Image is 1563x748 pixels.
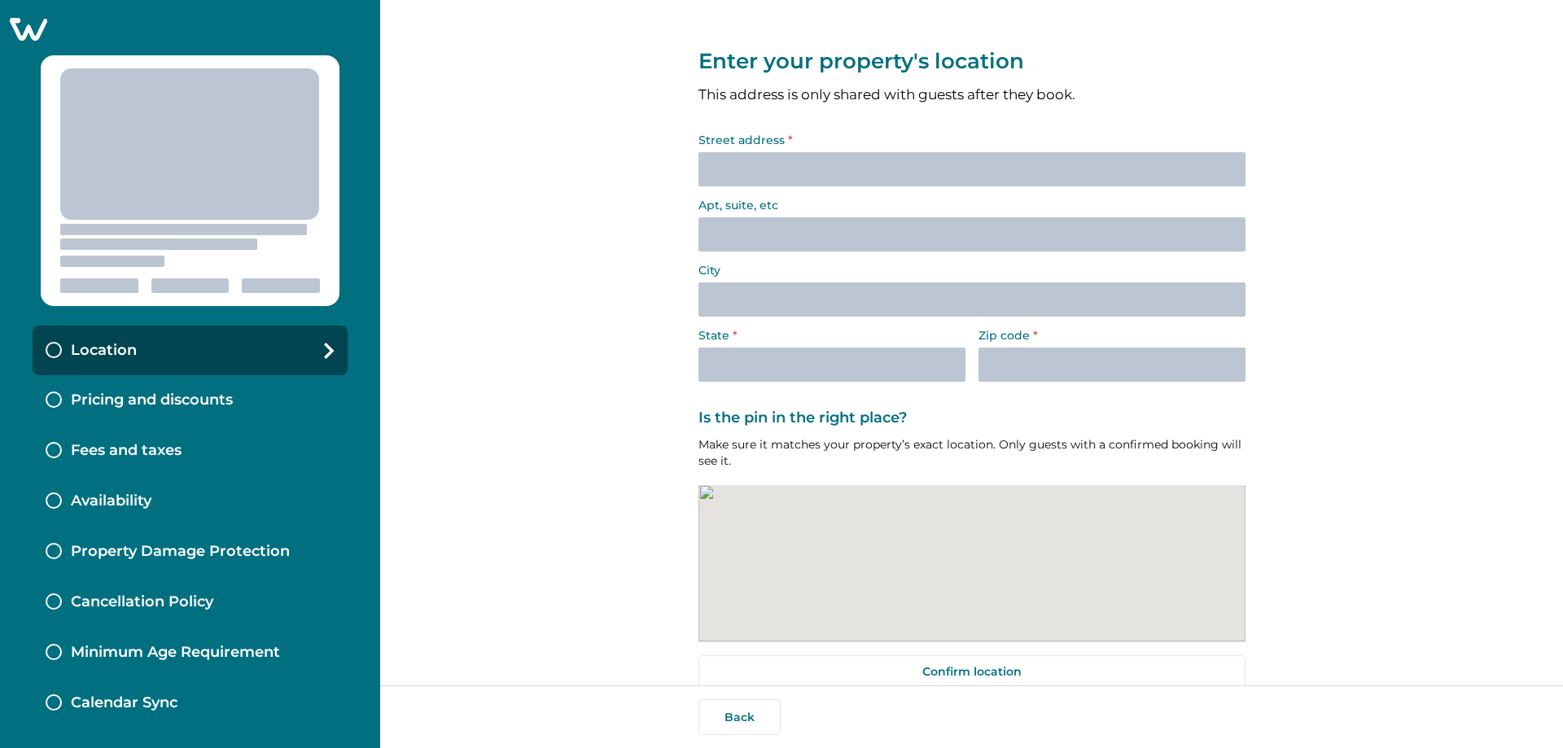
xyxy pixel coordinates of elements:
label: Zip code [979,330,1236,341]
label: Apt, suite, etc [698,199,1236,211]
p: Minimum Age Requirement [71,644,280,662]
p: Pricing and discounts [71,391,233,409]
p: Location [71,342,137,360]
p: This address is only shared with guests after they book. [698,88,1246,102]
p: Availability [71,492,151,510]
p: Enter your property's location [698,49,1246,75]
p: Fees and taxes [71,442,182,460]
label: Is the pin in the right place? [698,409,1236,427]
p: Calendar Sync [71,694,177,712]
p: Cancellation Policy [71,593,213,611]
label: City [698,265,1236,276]
label: State [698,330,956,341]
p: Property Damage Protection [71,543,290,561]
button: Back [698,699,781,735]
label: Street address [698,134,1236,146]
button: Confirm location [698,655,1246,688]
p: Make sure it matches your property’s exact location. Only guests with a confirmed booking will se... [698,436,1246,469]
